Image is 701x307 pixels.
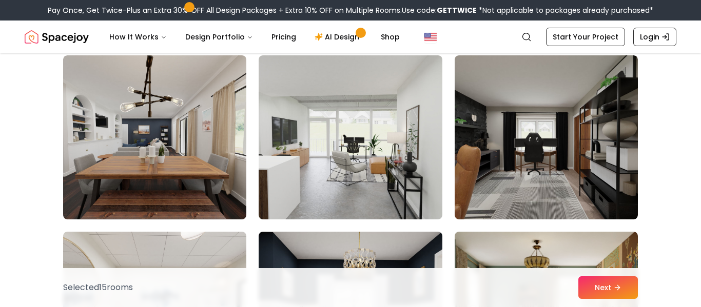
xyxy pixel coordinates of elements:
a: AI Design [306,27,371,47]
span: *Not applicable to packages already purchased* [477,5,653,15]
img: Room room-35 [259,55,442,219]
nav: Global [25,21,676,53]
span: Use code: [402,5,477,15]
p: Selected 15 room s [63,281,133,294]
a: Start Your Project [546,28,625,46]
a: Login [633,28,676,46]
a: Pricing [263,27,304,47]
b: GETTWICE [437,5,477,15]
img: Spacejoy Logo [25,27,89,47]
img: United States [424,31,437,43]
button: How It Works [101,27,175,47]
button: Design Portfolio [177,27,261,47]
button: Next [578,276,638,299]
div: Pay Once, Get Twice-Plus an Extra 30% OFF All Design Packages + Extra 10% OFF on Multiple Rooms. [48,5,653,15]
img: Room room-36 [455,55,638,219]
nav: Main [101,27,408,47]
a: Shop [373,27,408,47]
img: Room room-34 [63,55,246,219]
a: Spacejoy [25,27,89,47]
